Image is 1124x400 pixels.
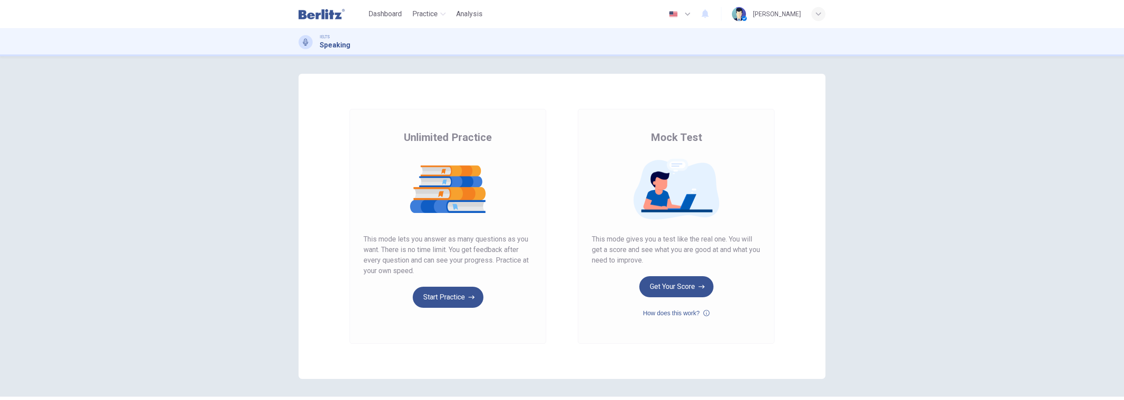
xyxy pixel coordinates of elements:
button: Analysis [453,6,486,22]
h1: Speaking [320,40,350,50]
img: en [668,11,679,18]
span: Practice [412,9,438,19]
img: Berlitz Latam logo [299,5,345,23]
button: Get Your Score [639,276,713,297]
button: Dashboard [365,6,405,22]
span: IELTS [320,34,330,40]
span: Analysis [456,9,483,19]
img: Profile picture [732,7,746,21]
span: Dashboard [368,9,402,19]
span: This mode lets you answer as many questions as you want. There is no time limit. You get feedback... [364,234,532,276]
span: This mode gives you a test like the real one. You will get a score and see what you are good at a... [592,234,760,266]
a: Berlitz Latam logo [299,5,365,23]
span: Unlimited Practice [404,130,492,144]
div: [PERSON_NAME] [753,9,801,19]
button: Start Practice [413,287,483,308]
button: How does this work? [643,308,709,318]
button: Practice [409,6,449,22]
span: Mock Test [651,130,702,144]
